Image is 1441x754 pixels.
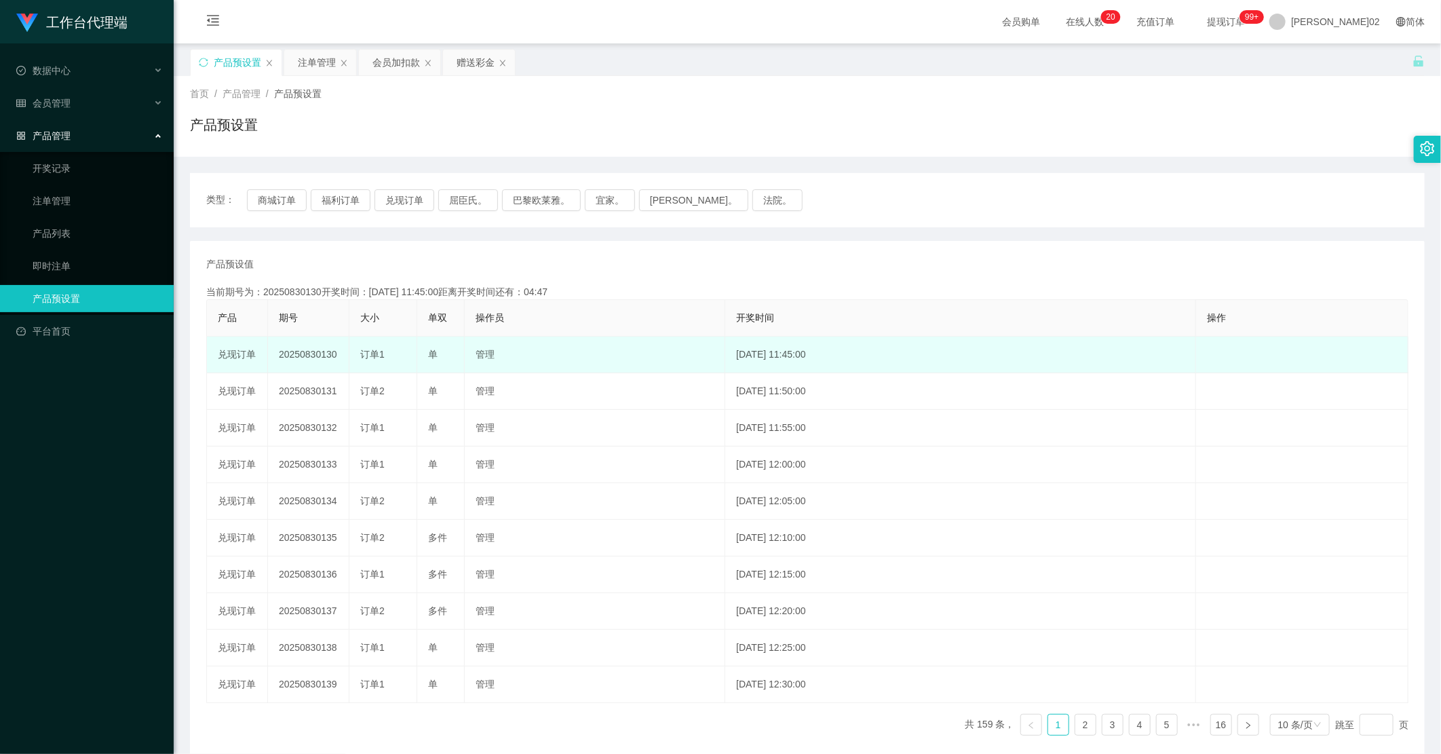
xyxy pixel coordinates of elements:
td: 兑现订单 [207,373,268,410]
span: 产品 [218,312,237,323]
a: 注单管理 [33,187,163,214]
span: 单 [428,422,438,433]
span: 单 [428,679,438,690]
span: 订单2 [360,495,385,506]
span: 开奖时间 [736,312,774,323]
a: 即时注单 [33,252,163,280]
td: 管理 [465,483,725,520]
td: 管理 [465,520,725,557]
i: 图标： 关闭 [265,59,273,67]
span: 多件 [428,532,447,543]
span: 操作 [1207,312,1226,323]
td: [DATE] 11:45:00 [725,337,1196,373]
button: [PERSON_NAME]。 [639,189,748,211]
td: 20250830136 [268,557,349,593]
li: 2 [1075,714,1096,736]
td: 管理 [465,373,725,410]
td: 20250830134 [268,483,349,520]
span: 订单1 [360,422,385,433]
td: 兑现订单 [207,666,268,703]
span: 单 [428,385,438,396]
p: 0 [1111,10,1115,24]
div: 注单管理 [298,50,336,75]
font: 在线人数 [1066,16,1104,27]
td: 20250830135 [268,520,349,557]
td: [DATE] 12:00:00 [725,447,1196,483]
a: 5 [1157,715,1177,735]
td: 20250830139 [268,666,349,703]
a: 2 [1075,715,1096,735]
i: 图标： 设置 [1420,141,1435,156]
span: 首页 [190,88,209,99]
div: 赠送彩金 [457,50,495,75]
td: 管理 [465,593,725,630]
a: 开奖记录 [33,155,163,182]
span: 单 [428,349,438,360]
i: 图标： 关闭 [499,59,507,67]
i: 图标： 关闭 [340,59,348,67]
div: 会员加扣款 [372,50,420,75]
td: 兑现订单 [207,630,268,666]
span: 多件 [428,605,447,616]
td: 管理 [465,630,725,666]
font: 会员管理 [33,98,71,109]
a: 3 [1102,715,1123,735]
i: 图标： 关闭 [424,59,432,67]
a: 产品预设置 [33,285,163,312]
span: 多件 [428,569,447,580]
a: 4 [1130,715,1150,735]
button: 屈臣氏。 [438,189,498,211]
i: 图标： check-circle-o [16,66,26,75]
span: 产品预设置 [274,88,322,99]
button: 巴黎欧莱雅。 [502,189,581,211]
button: 商城订单 [247,189,307,211]
td: 兑现订单 [207,447,268,483]
td: [DATE] 12:20:00 [725,593,1196,630]
td: [DATE] 12:30:00 [725,666,1196,703]
span: 大小 [360,312,379,323]
span: 操作员 [476,312,504,323]
span: 类型： [206,189,247,211]
td: 兑现订单 [207,520,268,557]
h1: 工作台代理端 [46,1,128,44]
td: [DATE] 11:55:00 [725,410,1196,447]
td: 20250830131 [268,373,349,410]
td: 管理 [465,337,725,373]
td: 20250830133 [268,447,349,483]
td: 管理 [465,666,725,703]
button: 兑现订单 [374,189,434,211]
span: / [266,88,269,99]
i: 图标： 右 [1244,721,1252,730]
span: 订单1 [360,459,385,470]
div: 产品预设置 [214,50,261,75]
a: 图标： 仪表板平台首页 [16,318,163,345]
i: 图标： table [16,98,26,108]
i: 图标： 同步 [199,58,208,67]
span: 订单1 [360,569,385,580]
i: 图标： global [1396,17,1406,26]
font: 产品管理 [33,130,71,141]
font: 数据中心 [33,65,71,76]
span: 期号 [279,312,298,323]
td: [DATE] 12:05:00 [725,483,1196,520]
td: 兑现订单 [207,337,268,373]
li: 16 [1210,714,1232,736]
td: 管理 [465,410,725,447]
h1: 产品预设置 [190,115,258,135]
td: 兑现订单 [207,593,268,630]
div: 当前期号为：20250830130开奖时间：[DATE] 11:45:00距离开奖时间还有：04:47 [206,285,1408,299]
a: 1 [1048,715,1069,735]
button: 法院。 [752,189,803,211]
span: 产品预设值 [206,257,254,271]
i: 图标： menu-fold [190,1,236,44]
li: 5 [1156,714,1178,736]
span: 订单2 [360,532,385,543]
td: [DATE] 11:50:00 [725,373,1196,410]
font: 充值订单 [1136,16,1174,27]
span: 订单1 [360,349,385,360]
td: 20250830132 [268,410,349,447]
td: 兑现订单 [207,557,268,593]
td: [DATE] 12:10:00 [725,520,1196,557]
sup: 1017 [1240,10,1264,24]
li: 3 [1102,714,1123,736]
